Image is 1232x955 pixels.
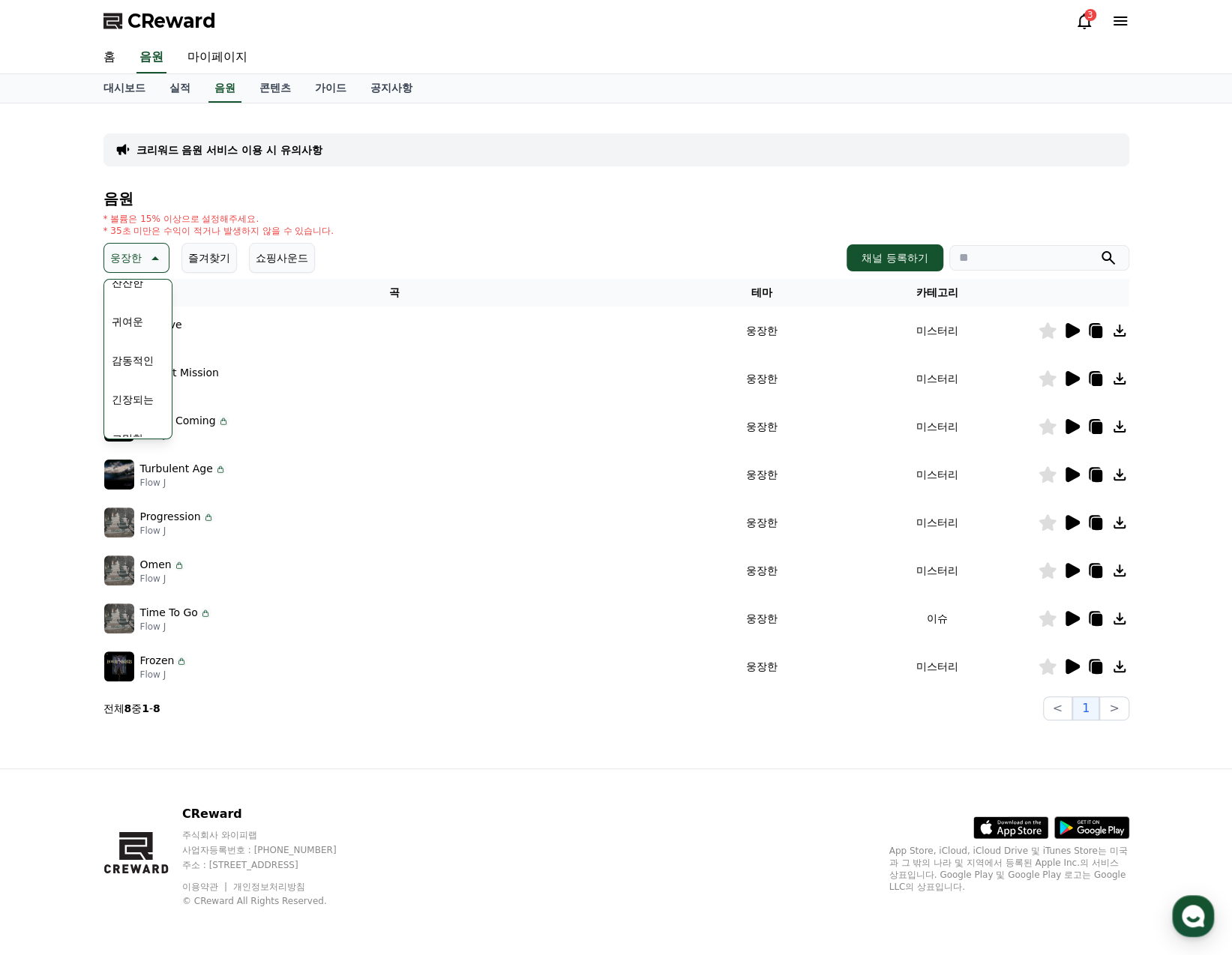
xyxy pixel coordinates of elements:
p: Flow J [140,477,226,489]
a: 대시보드 [91,74,157,103]
img: music [104,507,134,537]
div: 3 [1084,9,1096,21]
p: App Store, iCloud, iCloud Drive 및 iTunes Store는 미국과 그 밖의 나라 및 지역에서 등록된 Apple Inc.의 서비스 상표입니다. Goo... [889,845,1129,893]
td: 미스터리 [838,307,1038,355]
td: 웅장한 [686,498,838,546]
img: music [104,460,134,489]
a: 설정 [193,475,288,513]
a: 가이드 [303,74,358,103]
p: Flow J [140,573,185,585]
button: 쇼핑사운드 [249,243,315,273]
p: 사업자등록번호 : [PHONE_NUMBER] [182,844,365,856]
a: 공지사항 [358,74,424,103]
p: 웅장한 [110,247,142,268]
p: Omen [140,557,172,573]
strong: 1 [142,702,149,714]
button: 잔잔한 [106,266,149,299]
p: Frozen [140,653,175,669]
a: 이용약관 [182,882,229,892]
p: Flow J [140,525,214,537]
strong: 8 [124,702,132,714]
p: Turbulent Age [140,461,213,477]
p: War is Coming [140,413,216,429]
p: Flow J [140,669,188,681]
h4: 음원 [103,190,1129,207]
td: 웅장한 [686,546,838,594]
p: Progression [140,509,201,525]
p: 전체 중 - [103,701,160,716]
span: 대화 [137,498,155,510]
img: music [104,603,134,633]
a: 실적 [157,74,202,103]
td: 웅장한 [686,594,838,642]
img: music [104,555,134,585]
a: 음원 [136,42,166,73]
p: Perfect Mission [140,365,219,381]
a: 마이페이지 [175,42,259,73]
p: Flow J [140,429,229,441]
p: 주소 : [STREET_ADDRESS] [182,859,365,871]
p: CWY [140,381,219,393]
td: 웅장한 [686,307,838,355]
th: 곡 [103,279,686,307]
span: 설정 [232,498,250,510]
th: 테마 [686,279,838,307]
button: > [1099,696,1129,720]
td: 미스터리 [838,403,1038,451]
button: 즐겨찾기 [181,243,237,273]
td: 웅장한 [686,403,838,451]
td: 웅장한 [686,355,838,403]
button: 웅장한 [103,243,169,273]
p: Flow J [140,621,211,633]
a: 크리워드 음원 서비스 이용 시 유의사항 [136,142,322,157]
td: 미스터리 [838,642,1038,690]
button: 긴장되는 [106,383,160,416]
p: CReward [182,805,365,823]
button: 채널 등록하기 [847,244,943,271]
a: 개인정보처리방침 [233,882,305,892]
p: Time To Go [140,605,198,621]
p: * 35초 미만은 수익이 적거나 발생하지 않을 수 있습니다. [103,225,334,237]
span: CReward [127,9,216,33]
p: 주식회사 와이피랩 [182,829,365,841]
td: 미스터리 [838,498,1038,546]
img: music [104,651,134,681]
td: 이슈 [838,594,1038,642]
button: 코믹한 [106,422,149,455]
a: 홈 [4,475,99,513]
strong: 8 [153,702,160,714]
button: 감동적인 [106,344,160,377]
p: * 볼륨은 15% 이상으로 설정해주세요. [103,213,334,225]
button: 1 [1072,696,1099,720]
a: CReward [103,9,216,33]
a: 음원 [208,74,241,103]
span: 홈 [47,498,56,510]
td: 미스터리 [838,355,1038,403]
button: < [1043,696,1072,720]
a: 콘텐츠 [247,74,303,103]
button: 귀여운 [106,305,149,338]
td: 미스터리 [838,451,1038,498]
p: © CReward All Rights Reserved. [182,895,365,907]
th: 카테고리 [838,279,1038,307]
td: 미스터리 [838,546,1038,594]
a: 대화 [99,475,193,513]
td: 웅장한 [686,642,838,690]
td: 웅장한 [686,451,838,498]
a: 홈 [91,42,127,73]
a: 3 [1075,12,1093,30]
